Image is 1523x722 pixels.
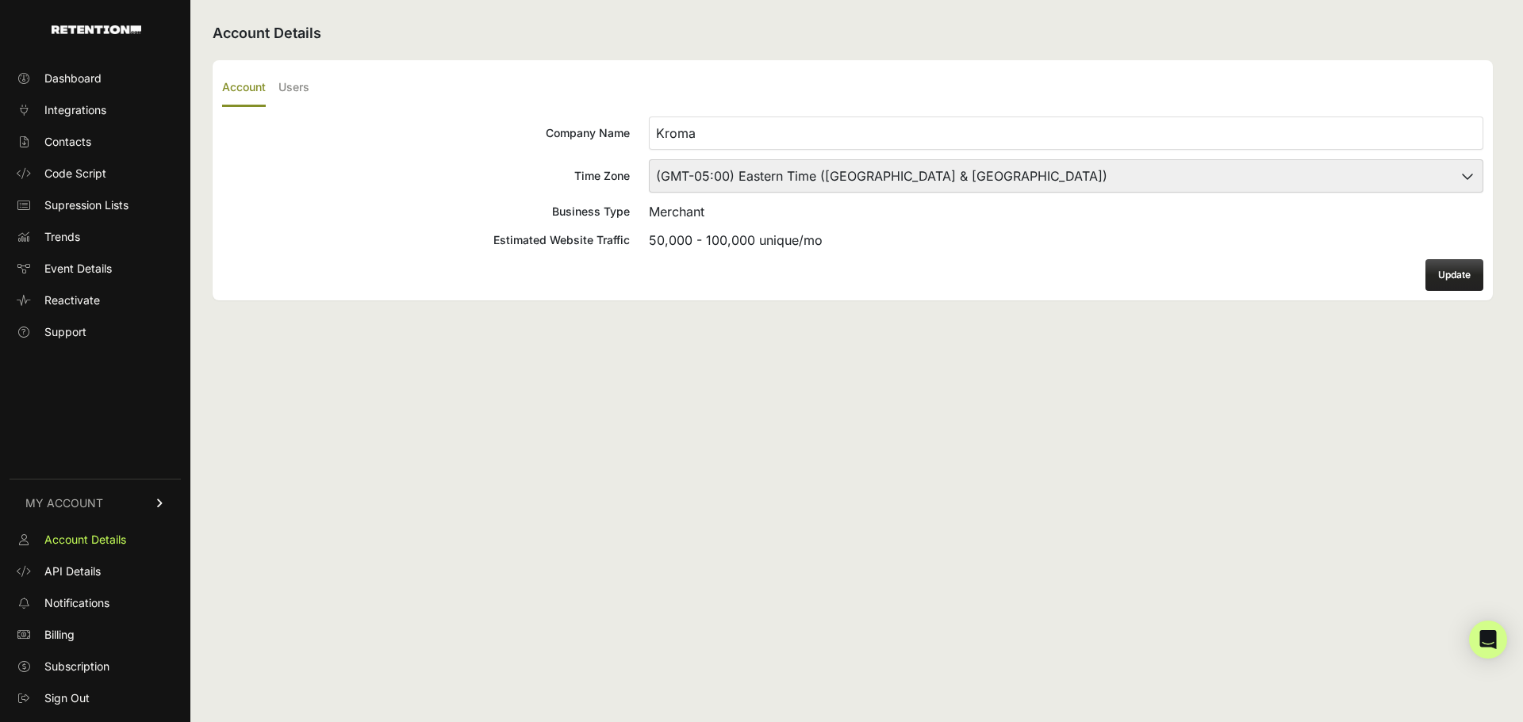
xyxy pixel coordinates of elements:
label: Users [278,70,309,107]
div: 50,000 - 100,000 unique/mo [649,231,1483,250]
span: Reactivate [44,292,100,308]
span: Notifications [44,595,109,611]
span: Code Script [44,166,106,181]
div: Time Zone [222,168,630,184]
button: Update [1425,259,1483,291]
a: Sign Out [10,686,181,711]
a: Subscription [10,654,181,679]
a: Support [10,319,181,345]
span: Billing [44,627,75,643]
span: MY ACCOUNT [25,495,103,511]
a: Supression Lists [10,193,181,218]
a: API Details [10,559,181,584]
span: Account Details [44,532,126,548]
h2: Account Details [213,22,1493,44]
div: Open Intercom Messenger [1469,621,1507,659]
label: Account [222,70,266,107]
span: Dashboard [44,71,102,86]
a: Dashboard [10,66,181,91]
span: Support [44,324,86,340]
a: Notifications [10,590,181,616]
input: Company Name [649,117,1483,150]
div: Business Type [222,204,630,220]
span: Contacts [44,134,91,150]
span: API Details [44,563,101,579]
img: Retention.com [52,25,141,34]
span: Integrations [44,102,106,118]
span: Supression Lists [44,197,129,213]
a: Billing [10,622,181,648]
a: Code Script [10,161,181,186]
span: Event Details [44,261,112,277]
div: Estimated Website Traffic [222,232,630,248]
div: Merchant [649,202,1483,221]
a: Event Details [10,256,181,281]
a: MY ACCOUNT [10,479,181,527]
a: Contacts [10,129,181,155]
a: Integrations [10,97,181,123]
a: Reactivate [10,288,181,313]
a: Account Details [10,527,181,552]
select: Time Zone [649,159,1483,193]
div: Company Name [222,125,630,141]
a: Trends [10,224,181,250]
span: Trends [44,229,80,245]
span: Subscription [44,659,109,674]
span: Sign Out [44,690,90,706]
